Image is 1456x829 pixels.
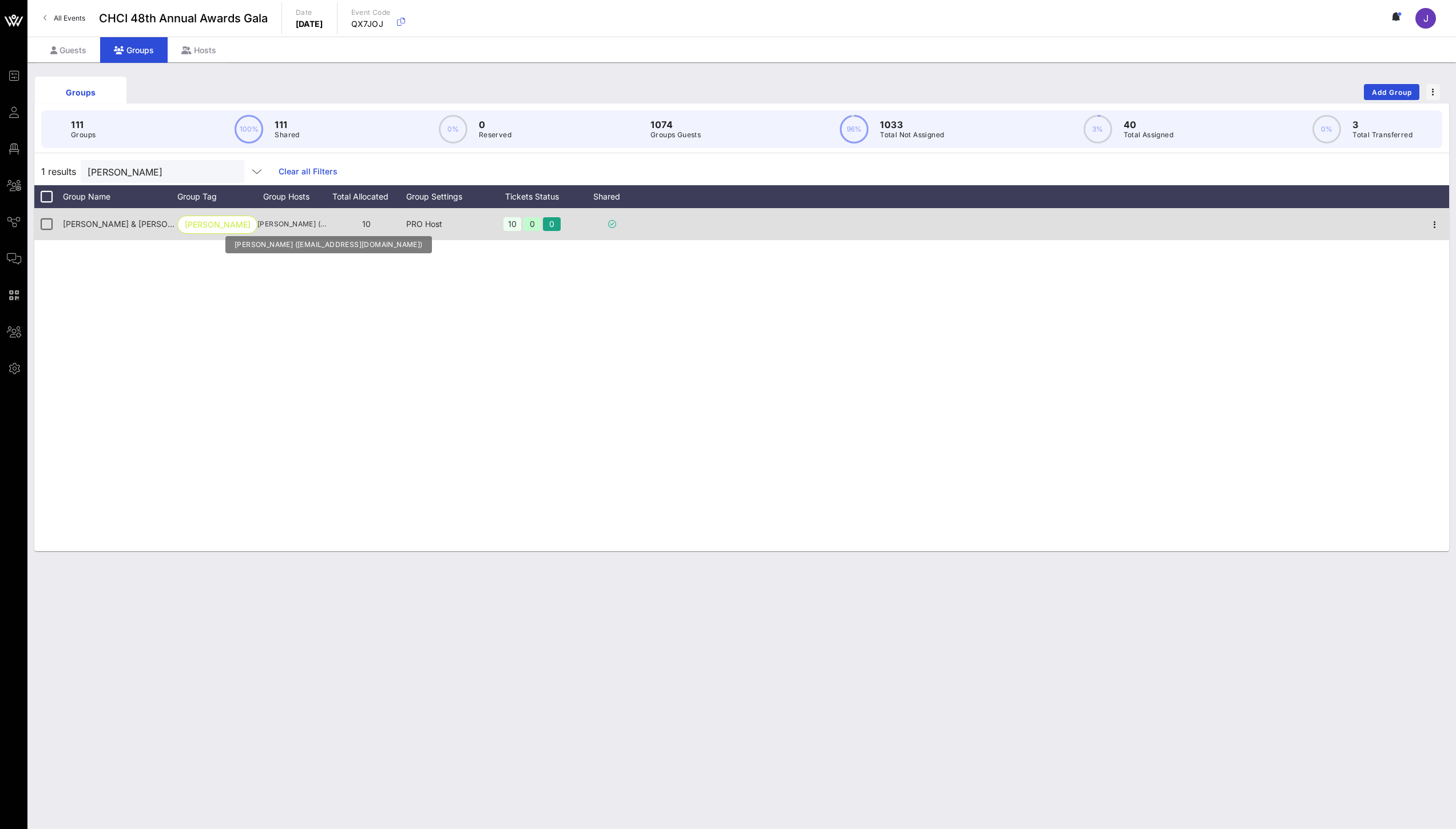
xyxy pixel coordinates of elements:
[479,129,511,141] p: Reserved
[1352,129,1413,141] p: Total Transferred
[650,129,701,141] p: Groups Guests
[279,165,338,178] a: Clear all Filters
[1352,118,1413,131] p: 3
[1364,84,1419,100] button: Add Group
[479,118,511,131] p: 0
[523,217,541,231] div: 0
[257,218,326,230] span: [PERSON_NAME] ([EMAIL_ADDRESS][DOMAIN_NAME])
[296,7,323,18] p: Date
[71,129,96,141] p: Groups
[351,7,391,18] p: Event Code
[71,118,96,131] p: 111
[406,185,486,208] div: Group Settings
[177,185,257,208] div: Group Tag
[100,37,168,63] div: Groups
[185,216,250,233] span: [PERSON_NAME] & [PERSON_NAME]
[1415,8,1436,29] div: J
[168,37,230,63] div: Hosts
[1124,118,1174,131] p: 40
[406,208,486,240] div: PRO Host
[41,165,76,178] span: 1 results
[43,86,118,98] div: Groups
[650,118,701,131] p: 1074
[296,18,323,30] p: [DATE]
[1423,13,1429,24] span: J
[63,219,204,229] span: Johnson & Johnson
[63,185,177,208] div: Group Name
[326,185,406,208] div: Total Allocated
[37,9,92,27] a: All Events
[1371,88,1413,97] span: Add Group
[351,18,391,30] p: QX7JOJ
[880,129,944,141] p: Total Not Assigned
[99,10,268,27] span: CHCI 48th Annual Awards Gala
[486,185,578,208] div: Tickets Status
[275,118,299,131] p: 111
[37,37,100,63] div: Guests
[543,217,561,231] div: 0
[578,185,646,208] div: Shared
[880,118,944,131] p: 1033
[1124,129,1174,141] p: Total Assigned
[503,217,521,231] div: 10
[362,219,371,229] span: 10
[257,185,326,208] div: Group Hosts
[54,14,85,22] span: All Events
[275,129,299,141] p: Shared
